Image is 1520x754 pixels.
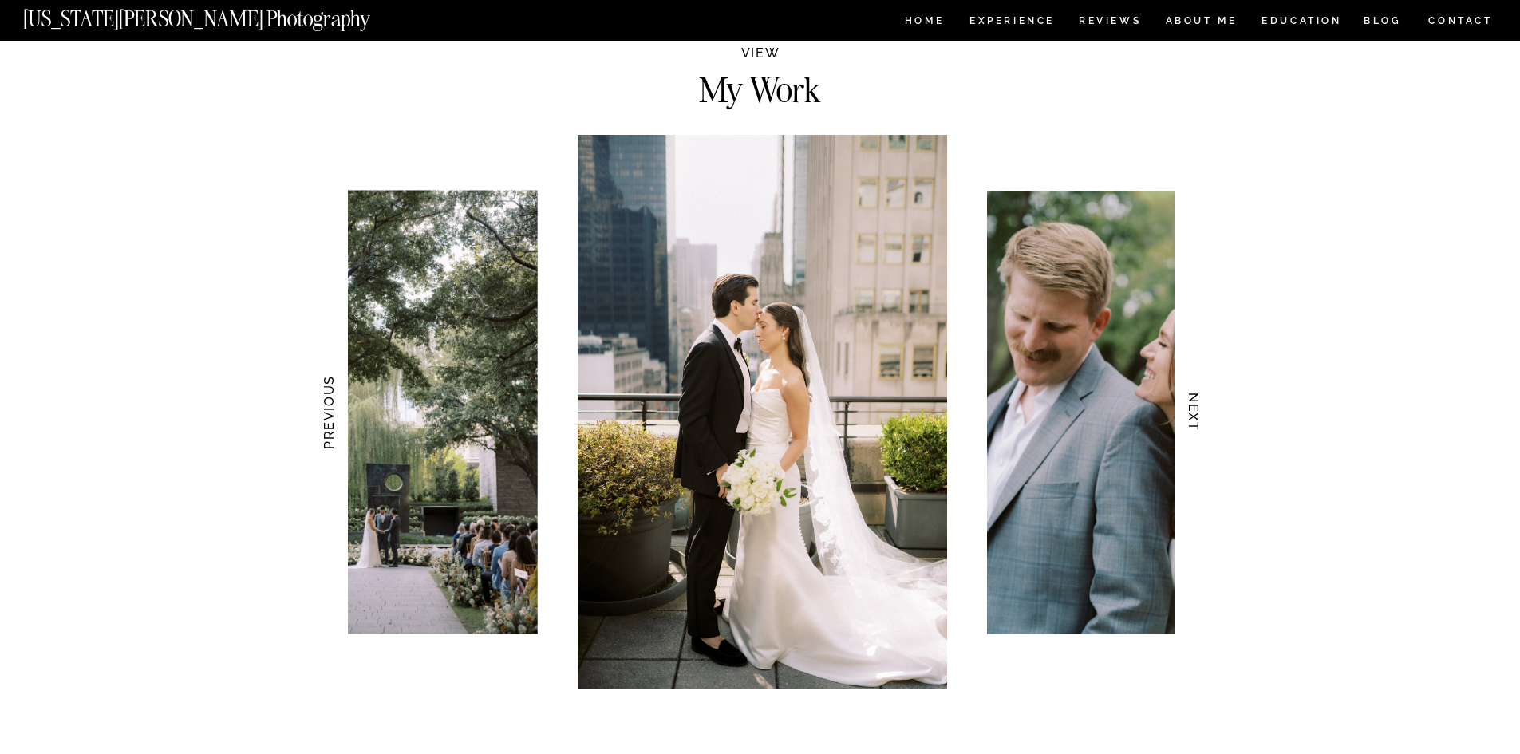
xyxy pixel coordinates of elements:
a: [US_STATE][PERSON_NAME] Photography [23,8,424,22]
h2: VIEW [722,47,799,65]
a: CONTACT [1427,12,1494,30]
a: REVIEWS [1079,16,1139,30]
a: EDUCATION [1260,16,1344,30]
a: ABOUT ME [1165,16,1238,30]
h3: NEXT [1185,362,1202,463]
a: BLOG [1364,16,1402,30]
h3: PREVIOUS [319,362,336,463]
a: Experience [969,16,1053,30]
h2: My Work [642,72,878,100]
a: HOME [902,16,947,30]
